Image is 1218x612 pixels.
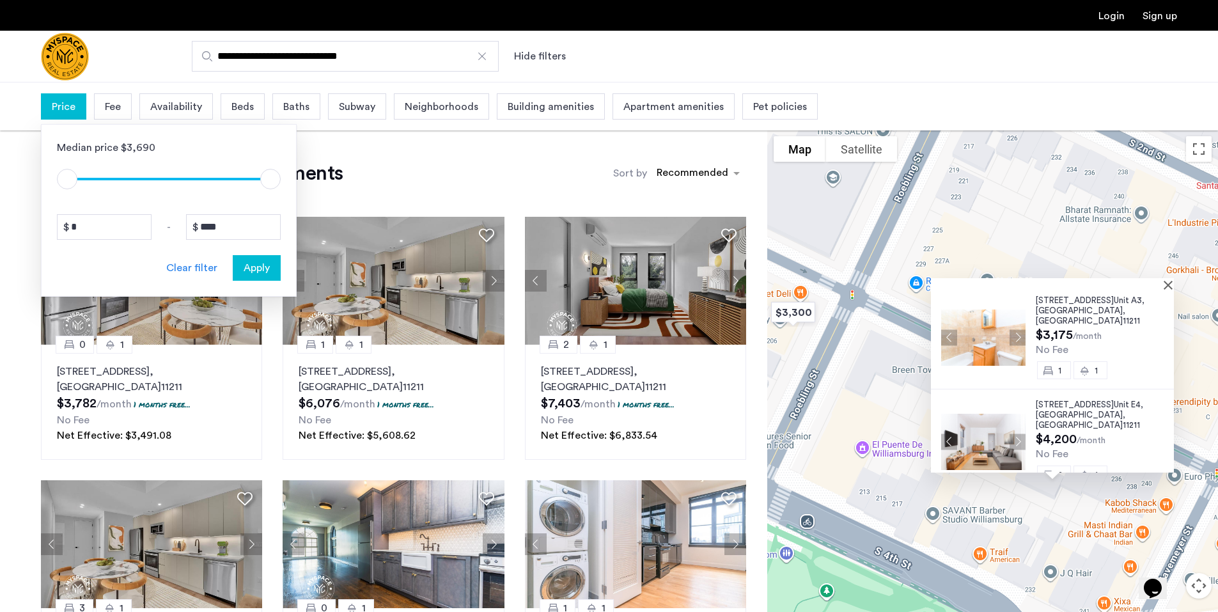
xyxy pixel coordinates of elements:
span: Neighborhoods [405,99,478,114]
iframe: chat widget [1139,561,1180,599]
span: Pet policies [753,99,807,114]
span: ngx-slider-max [260,169,281,189]
span: Apartment amenities [623,99,724,114]
img: logo [41,33,89,81]
input: Price from [57,214,152,240]
span: Availability [150,99,202,114]
span: Subway [339,99,375,114]
a: Login [1098,11,1125,21]
span: Apply [244,260,270,276]
button: Show or hide filters [514,49,566,64]
input: Price to [186,214,281,240]
span: - [167,219,171,235]
span: Price [52,99,75,114]
span: ngx-slider [57,169,77,189]
input: Apartment Search [192,41,499,72]
span: Baths [283,99,309,114]
a: Cazamio Logo [41,33,89,81]
a: Registration [1143,11,1177,21]
ngx-slider: ngx-slider [57,178,281,180]
button: button [233,255,281,281]
span: Building amenities [508,99,594,114]
span: Fee [105,99,121,114]
div: Clear filter [166,260,217,276]
span: Beds [231,99,254,114]
div: Median price $3,690 [57,140,281,155]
